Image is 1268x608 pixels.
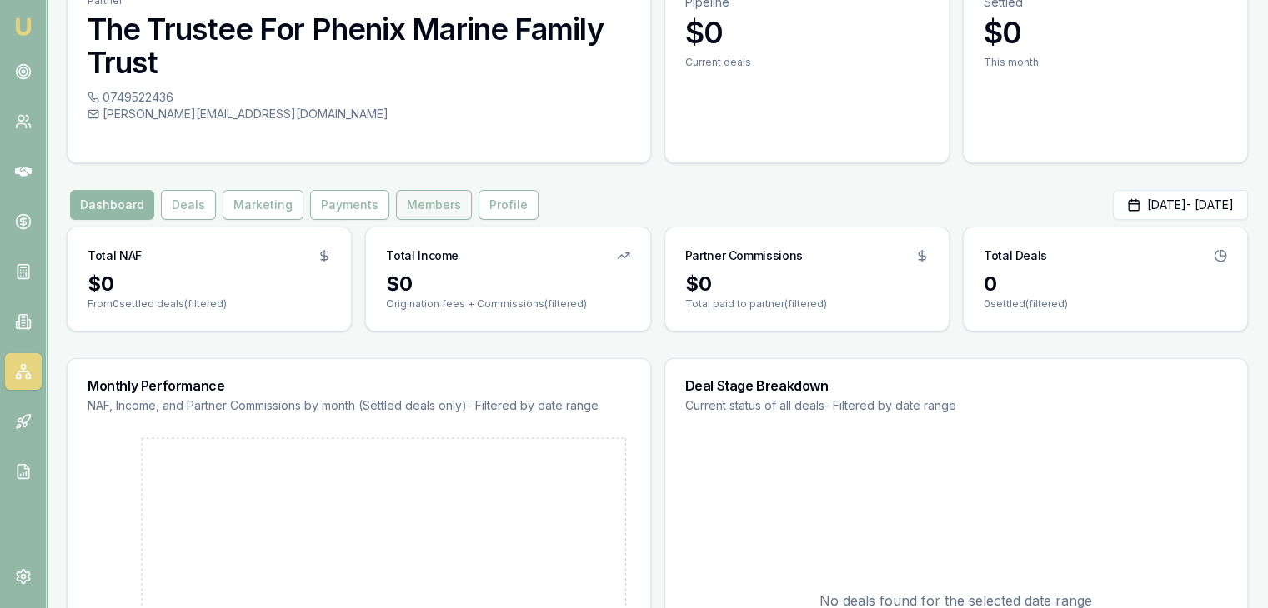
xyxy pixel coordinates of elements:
[396,190,472,220] button: Members
[223,190,303,220] button: Marketing
[479,190,539,220] button: Profile
[984,297,1227,311] p: 0 settled (filtered)
[88,106,630,122] div: [PERSON_NAME][EMAIL_ADDRESS][DOMAIN_NAME]
[984,271,1227,297] div: 0
[88,89,630,106] div: 0749522436
[70,190,154,220] button: Dashboard
[13,17,33,37] img: emu-icon-u.png
[984,56,1227,69] div: This month
[161,190,216,220] button: Deals
[685,16,929,49] h3: $0
[685,297,929,311] p: Total paid to partner (filtered)
[88,379,630,392] h3: Monthly Performance
[984,16,1227,49] h3: $0
[88,397,630,414] p: NAF, Income, and Partner Commissions by month (Settled deals only) - Filtered by date range
[685,379,1228,392] h3: Deal Stage Breakdown
[386,297,629,311] p: Origination fees + Commissions (filtered)
[685,247,803,264] h3: Partner Commissions
[386,271,629,297] div: $0
[88,247,142,264] h3: Total NAF
[984,247,1047,264] h3: Total Deals
[1113,190,1248,220] button: [DATE]- [DATE]
[685,271,929,297] div: $0
[88,271,331,297] div: $0
[310,190,389,220] button: Payments
[386,247,459,264] h3: Total Income
[88,12,630,79] h3: The Trustee For Phenix Marine Family Trust
[685,397,1228,414] p: Current status of all deals - Filtered by date range
[685,56,929,69] div: Current deals
[88,297,331,311] p: From 0 settled deals (filtered)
